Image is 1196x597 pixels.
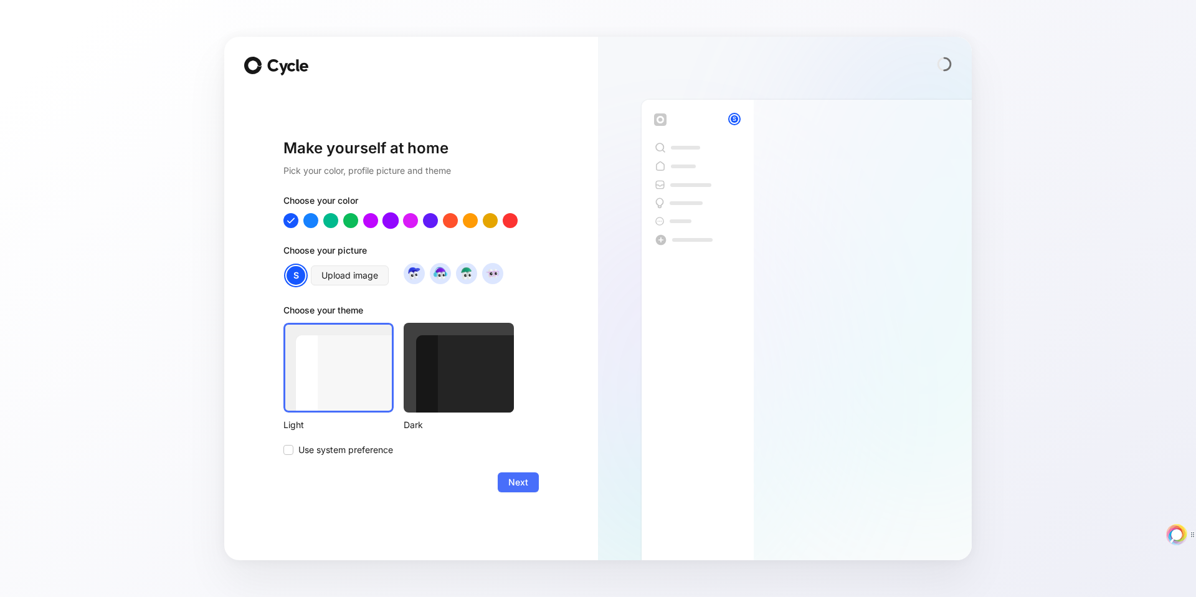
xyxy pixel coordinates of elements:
[283,303,514,323] div: Choose your theme
[432,265,448,282] img: avatar
[283,243,539,263] div: Choose your picture
[404,418,514,432] div: Dark
[729,114,739,124] div: S
[283,418,394,432] div: Light
[508,475,528,490] span: Next
[311,265,389,285] button: Upload image
[498,472,539,492] button: Next
[484,265,501,282] img: avatar
[283,193,539,213] div: Choose your color
[654,113,667,126] img: workspace-default-logo-wX5zAyuM.png
[321,268,378,283] span: Upload image
[298,442,393,457] span: Use system preference
[285,265,306,286] div: S
[283,138,539,158] h1: Make yourself at home
[406,265,422,282] img: avatar
[458,265,475,282] img: avatar
[283,163,539,178] h2: Pick your color, profile picture and theme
